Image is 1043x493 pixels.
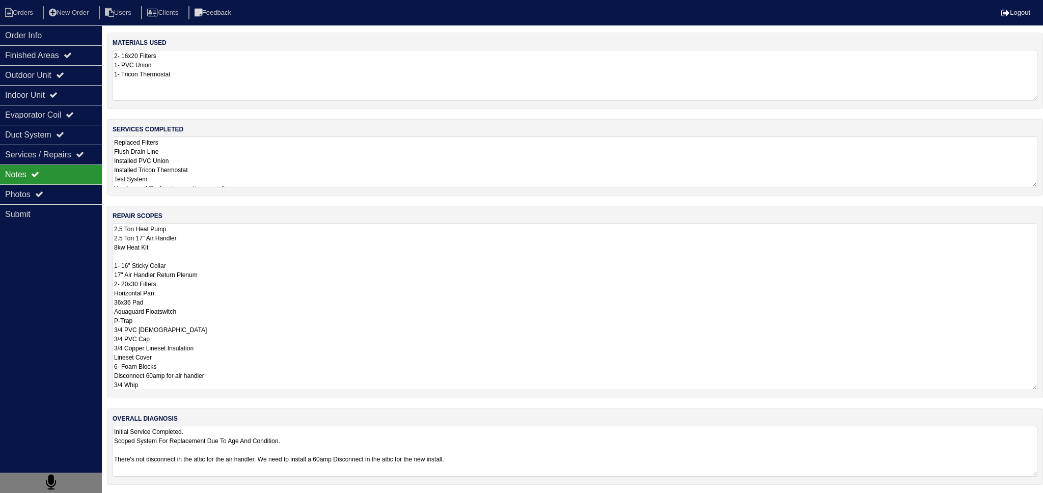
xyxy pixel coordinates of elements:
[141,6,186,20] li: Clients
[113,136,1037,187] textarea: Replaced Filters Flush Drain Line Installed PVC Union Installed Tricon Thermostat Test System Hea...
[113,211,162,221] label: repair scopes
[113,223,1037,390] textarea: 2.5 Ton Heat Pump 2.5 Ton 17" Air Handler 8kw Heat Kit 1- 16" Sticky Collar 17" Air Handler Retur...
[188,6,239,20] li: Feedback
[99,9,140,16] a: Users
[113,50,1037,101] textarea: 2- 16x20 Filters 1- PVC Union 1- Tricon Thermostat
[1001,9,1030,16] a: Logout
[141,9,186,16] a: Clients
[113,125,183,134] label: services completed
[113,426,1037,477] textarea: Initial Service Completed. Scoped System For Replacement Due To Age And Condition. There's not di...
[43,6,97,20] li: New Order
[113,38,167,47] label: materials used
[113,414,178,423] label: overall diagnosis
[99,6,140,20] li: Users
[43,9,97,16] a: New Order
